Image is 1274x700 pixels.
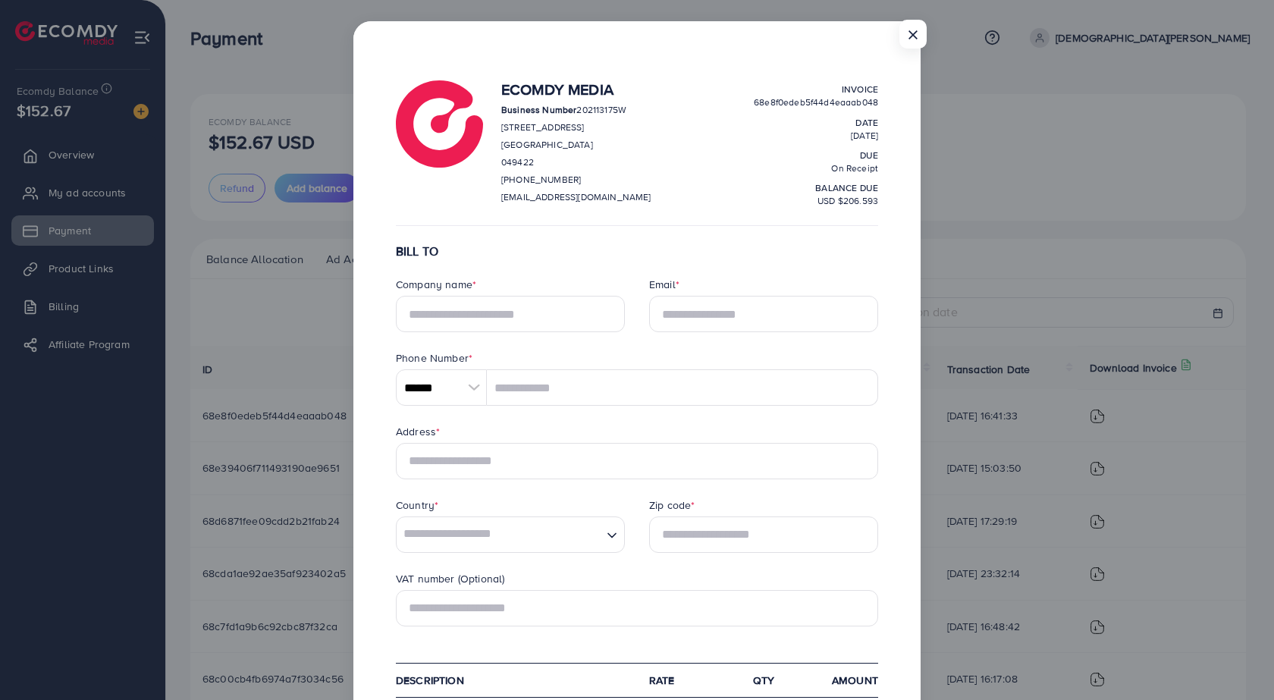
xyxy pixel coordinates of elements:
label: Address [396,424,440,439]
p: balance due [754,179,878,197]
label: VAT number (Optional) [396,571,504,586]
span: USD $206.593 [817,194,878,207]
p: [PHONE_NUMBER] [501,171,651,189]
p: [EMAIL_ADDRESS][DOMAIN_NAME] [501,188,651,206]
p: Date [754,114,878,132]
label: Phone Number [396,350,472,366]
input: Search for option [398,517,601,552]
div: qty [721,673,805,688]
span: On Receipt [831,162,878,174]
div: Search for option [396,516,625,553]
span: 68e8f0edeb5f44d4eaaab048 [754,96,878,108]
p: [STREET_ADDRESS] [501,118,651,137]
img: logo [396,80,483,168]
div: Description [384,673,637,688]
label: Email [649,277,679,292]
p: Invoice [754,80,878,99]
p: [GEOGRAPHIC_DATA] [501,136,651,154]
label: Country [396,498,438,513]
div: Rate [637,673,721,688]
div: Amount [806,673,890,688]
iframe: Chat [1210,632,1263,689]
button: Close [899,20,927,49]
p: 049422 [501,153,651,171]
h4: Ecomdy Media [501,80,651,99]
p: Due [754,146,878,165]
label: Company name [396,277,476,292]
p: 202113175W [501,101,651,119]
strong: Business Number [501,103,576,116]
label: Zip code [649,498,695,513]
h6: BILL TO [396,244,878,259]
span: [DATE] [851,129,878,142]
